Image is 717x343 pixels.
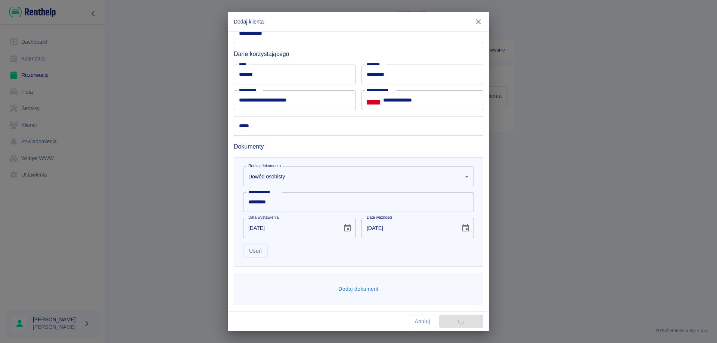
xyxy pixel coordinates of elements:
button: Choose date, selected date is 18 sty 2034 [458,221,473,236]
label: Data ważności [367,215,392,220]
input: DD-MM-YYYY [243,218,337,238]
button: Select country [367,94,380,106]
label: Data wystawienia [248,215,279,220]
button: Choose date, selected date is 18 sty 2024 [340,221,355,236]
h2: Dodaj klienta [228,12,489,31]
div: Dowód osobisty [243,166,474,186]
h6: Dane korzystającego [234,49,483,59]
button: Usuń [243,244,268,258]
button: Anuluj [409,315,436,328]
input: DD-MM-YYYY [361,218,455,238]
h6: Dokumenty [234,142,483,151]
label: Rodzaj dokumentu [248,163,281,169]
button: Dodaj dokument [335,282,382,296]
